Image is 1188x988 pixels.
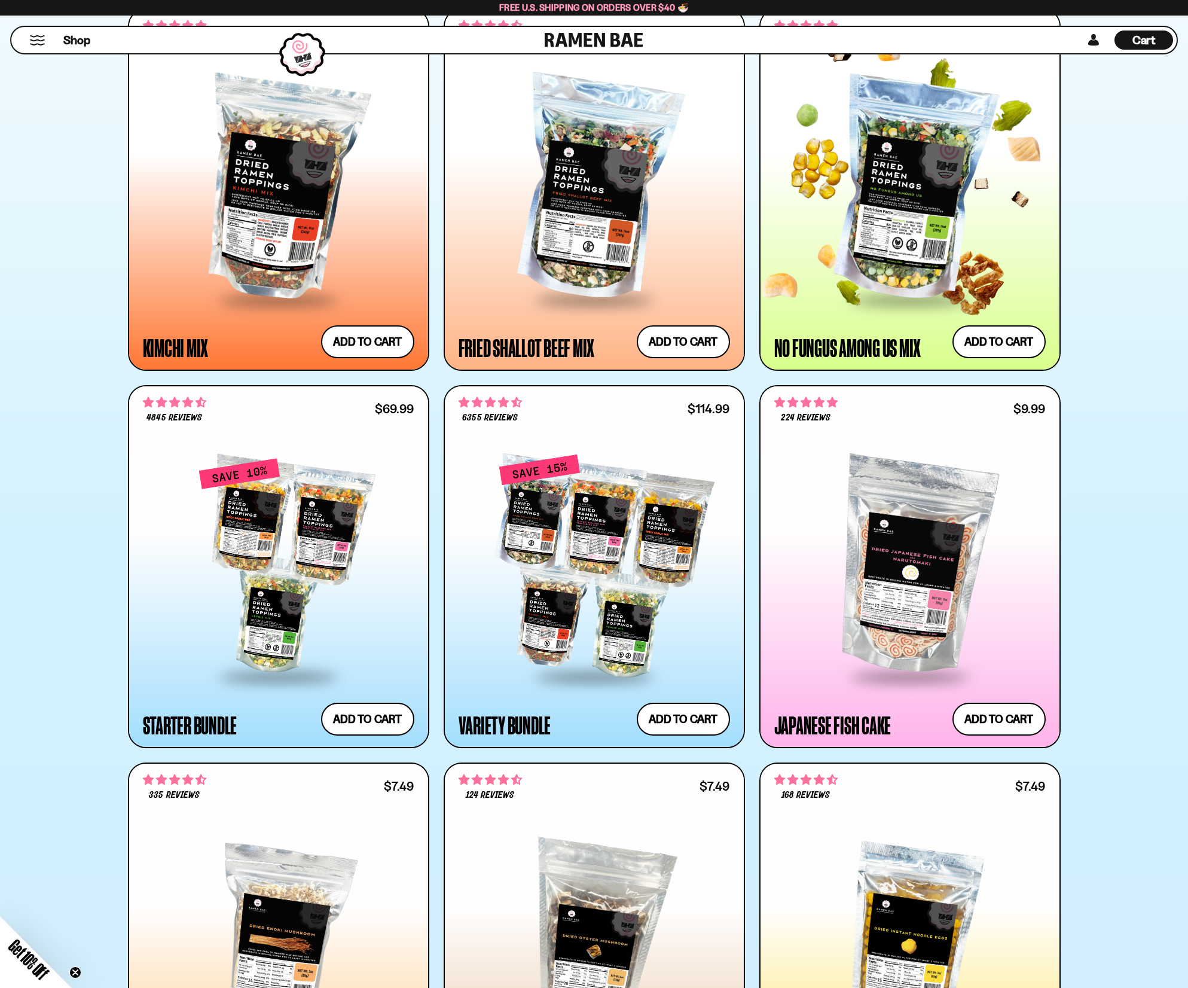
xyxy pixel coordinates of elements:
[149,791,199,800] span: 335 reviews
[637,703,730,736] button: Add to cart
[688,403,729,414] div: $114.99
[774,337,921,358] div: No Fungus Among Us Mix
[143,337,209,358] div: Kimchi Mix
[781,791,830,800] span: 168 reviews
[459,772,522,788] span: 4.68 stars
[1015,780,1045,792] div: $7.49
[63,32,90,48] span: Shop
[146,413,201,423] span: 4845 reviews
[128,385,429,748] a: 4.71 stars 4845 reviews $69.99 Starter Bundle Add to cart
[321,325,414,358] button: Add to cart
[952,325,1046,358] button: Add to cart
[774,714,891,736] div: Japanese Fish Cake
[444,8,745,371] a: 4.62 stars 8 reviews $31.99 Fried Shallot Beef Mix Add to cart
[759,385,1061,748] a: 4.76 stars 224 reviews $9.99 Japanese Fish Cake Add to cart
[459,337,595,358] div: Fried Shallot Beef Mix
[952,703,1046,736] button: Add to cart
[774,395,838,410] span: 4.76 stars
[143,714,237,736] div: Starter Bundle
[759,8,1061,371] a: 5.00 stars 1 review $24.99 No Fungus Among Us Mix Add to cart
[384,780,414,792] div: $7.49
[321,703,414,736] button: Add to cart
[781,413,830,423] span: 224 reviews
[1114,27,1173,53] a: Cart
[375,403,414,414] div: $69.99
[466,791,514,800] span: 124 reviews
[499,2,689,13] span: Free U.S. Shipping on Orders over $40 🍜
[462,413,517,423] span: 6355 reviews
[143,772,206,788] span: 4.53 stars
[128,8,429,371] a: 4.76 stars 426 reviews $25.99 Kimchi Mix Add to cart
[637,325,730,358] button: Add to cart
[459,395,522,410] span: 4.63 stars
[700,780,729,792] div: $7.49
[1132,33,1156,47] span: Cart
[63,31,90,50] a: Shop
[69,966,81,978] button: Close teaser
[143,395,206,410] span: 4.71 stars
[1013,403,1045,414] div: $9.99
[459,714,551,736] div: Variety Bundle
[444,385,745,748] a: 4.63 stars 6355 reviews $114.99 Variety Bundle Add to cart
[774,772,838,788] span: 4.73 stars
[29,35,45,45] button: Mobile Menu Trigger
[5,936,52,983] span: Get 10% Off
